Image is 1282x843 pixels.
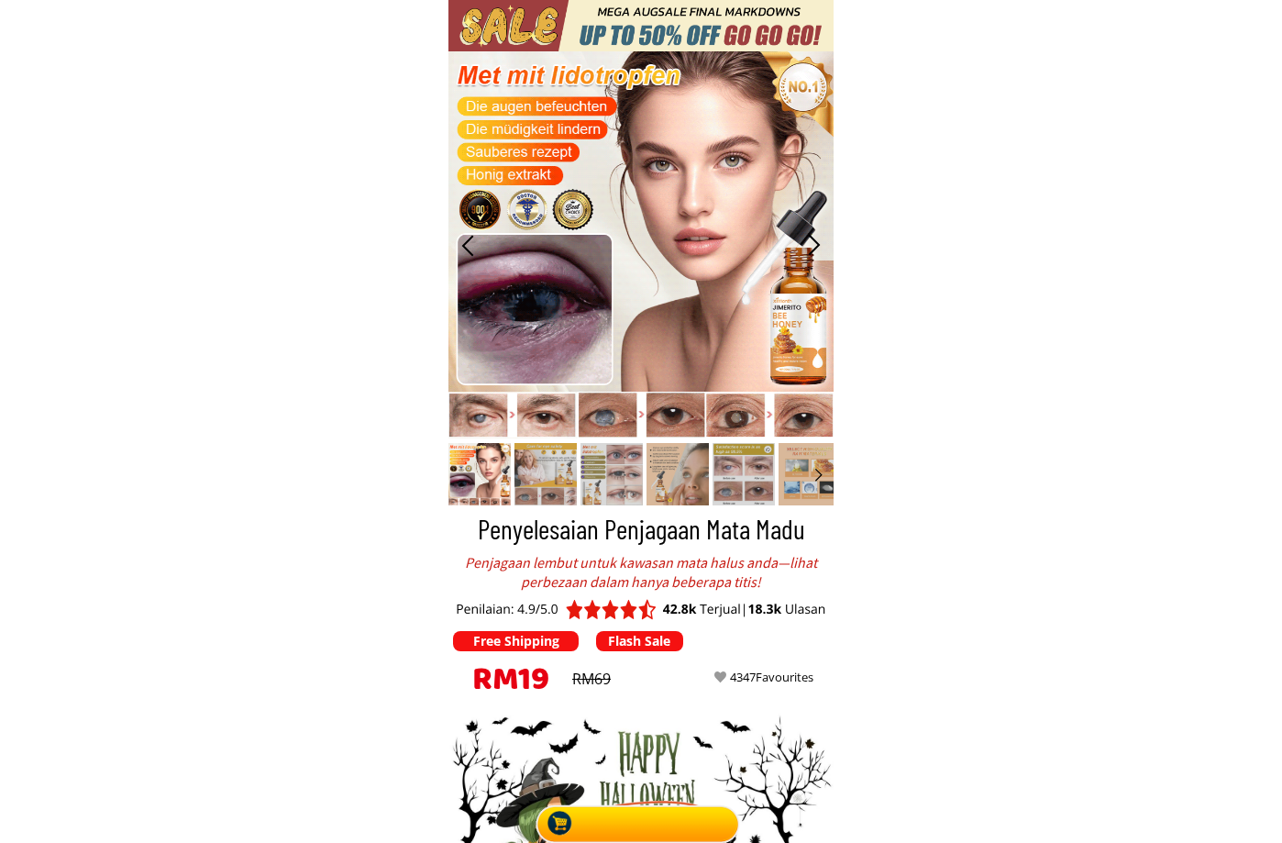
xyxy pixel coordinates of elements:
h3: RM19 [472,657,585,710]
div: Penjagaan lembut untuk kawasan mata halus anda—lihat perbezaan dalam hanya beberapa titis! [462,553,820,592]
p: Free Shipping [453,631,579,651]
h3: Penyelesaian Penjagaan Mata Madu [453,508,830,549]
div: RM69 [572,668,653,692]
p: Flash Sale [596,631,683,651]
div: 4347Favourites [730,668,834,687]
